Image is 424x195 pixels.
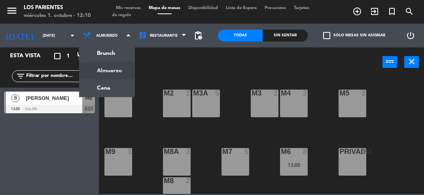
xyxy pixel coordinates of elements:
[25,72,87,81] input: Filtrar por nombre...
[112,6,145,10] span: Mis reservas
[96,34,117,38] span: Almuerzo
[127,148,132,155] div: 3
[303,90,308,97] div: 2
[6,5,18,17] i: menu
[215,90,220,97] div: 5
[186,90,191,97] div: 2
[26,94,82,102] span: [PERSON_NAME]
[352,7,362,16] i: add_circle_outline
[222,148,223,155] div: M7
[323,32,330,39] span: check_box_outline_blank
[303,148,308,155] div: 8
[385,57,395,66] i: power_input
[263,30,307,41] div: Sin sentar
[4,51,57,61] div: Esta vista
[222,6,261,10] span: Lista de Espera
[362,148,366,155] div: 8
[339,90,340,97] div: M5
[6,5,18,19] button: menu
[323,32,385,39] label: Solo mesas sin asignar
[274,90,278,97] div: 2
[105,148,106,155] div: M9
[85,93,92,103] span: M6
[406,31,415,40] i: power_settings_new
[387,7,397,16] i: turned_in_not
[150,34,178,38] span: Restaurante
[405,7,414,16] i: search
[145,6,184,10] span: Mapa de mesas
[79,62,134,79] a: Almuerzo
[24,12,91,20] div: miércoles 1. octubre - 12:10
[407,57,416,66] i: close
[382,56,397,68] button: power_input
[280,162,308,168] div: 13:00
[261,6,290,10] span: Pre-acceso
[339,148,340,155] div: PRIVADO
[244,148,249,155] div: 5
[193,31,203,40] span: pending_actions
[218,30,263,41] div: Todas
[79,45,134,62] a: Brunch
[404,56,419,68] button: close
[186,148,191,155] div: 3
[186,177,191,184] div: 2
[53,51,62,61] i: crop_square
[370,7,379,16] i: exit_to_app
[16,71,25,81] i: filter_list
[79,79,134,97] a: Cena
[184,6,222,10] span: Disponibilidad
[66,52,70,61] span: 1
[362,90,366,97] div: 2
[11,94,19,102] span: 8
[76,51,86,61] i: restaurant
[24,4,91,12] div: Los Parientes
[68,31,77,40] i: arrow_drop_down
